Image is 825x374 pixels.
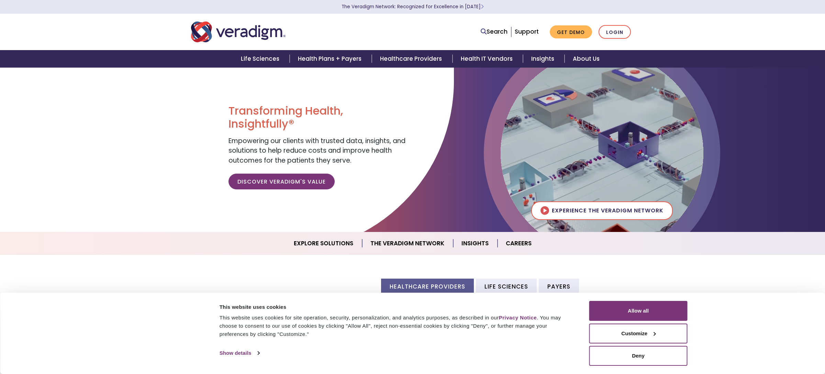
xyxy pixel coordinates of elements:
[381,279,474,294] li: Healthcare Providers
[589,346,688,366] button: Deny
[481,27,508,36] a: Search
[589,301,688,321] button: Allow all
[362,235,453,252] a: The Veradigm Network
[228,104,407,131] h1: Transforming Health, Insightfully®
[220,314,574,338] div: This website uses cookies for site operation, security, personalization, and analytics purposes, ...
[453,50,523,68] a: Health IT Vendors
[220,348,259,358] a: Show details
[228,174,335,189] a: Discover Veradigm's Value
[498,235,540,252] a: Careers
[539,279,579,294] li: Payers
[550,25,592,39] a: Get Demo
[191,21,286,43] img: Veradigm logo
[499,315,537,320] a: Privacy Notice
[476,279,537,294] li: Life Sciences
[220,303,574,311] div: This website uses cookies
[515,27,539,36] a: Support
[372,50,452,68] a: Healthcare Providers
[233,50,290,68] a: Life Sciences
[228,136,405,165] span: Empowering our clients with trusted data, insights, and solutions to help reduce costs and improv...
[342,3,484,10] a: The Veradigm Network: Recognized for Excellence in [DATE]Learn More
[599,25,631,39] a: Login
[565,50,608,68] a: About Us
[589,324,688,343] button: Customize
[481,3,484,10] span: Learn More
[523,50,565,68] a: Insights
[286,235,362,252] a: Explore Solutions
[453,235,498,252] a: Insights
[290,50,372,68] a: Health Plans + Payers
